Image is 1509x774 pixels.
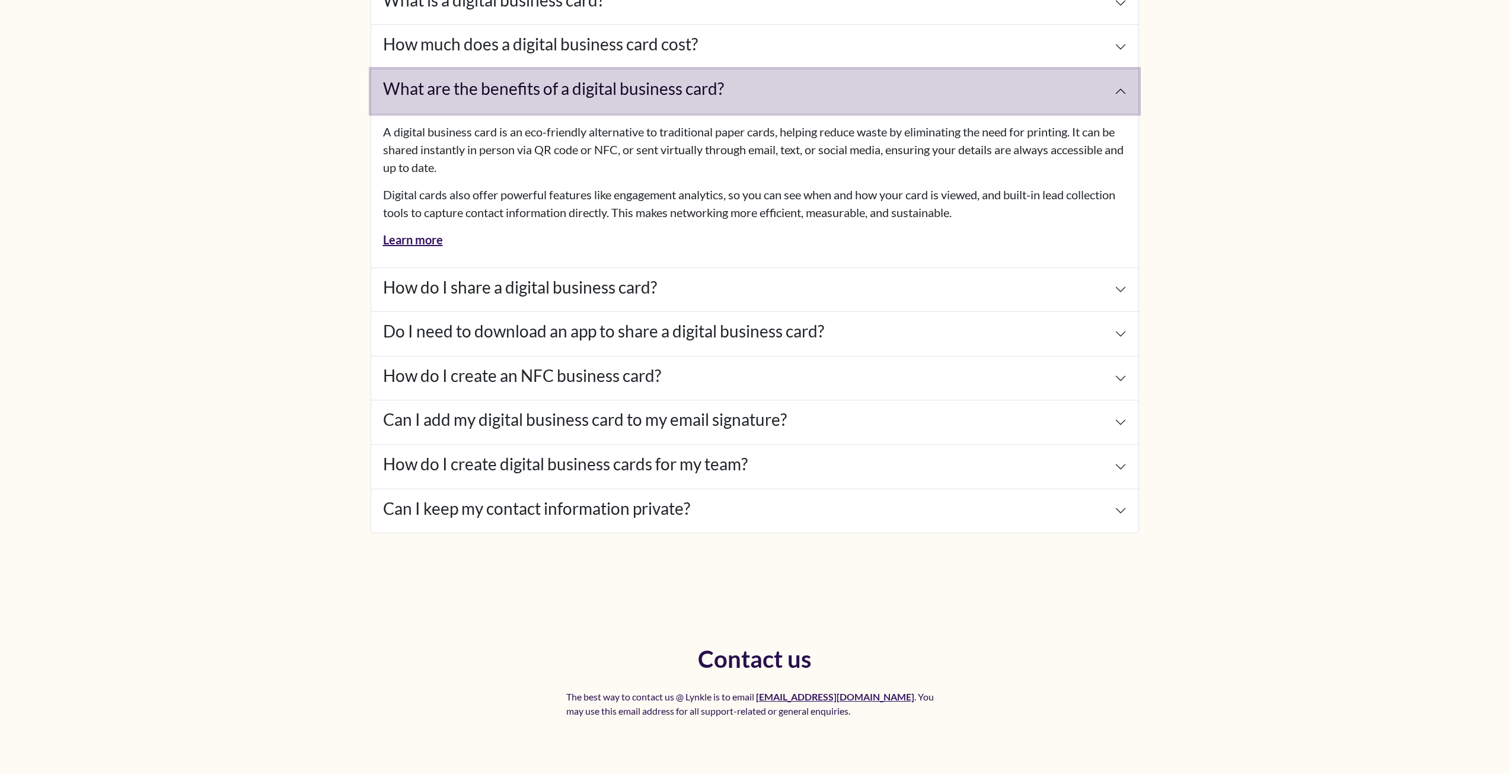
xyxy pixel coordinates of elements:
a: [EMAIL_ADDRESS][DOMAIN_NAME] [756,691,914,702]
h4: How do I create an NFC business card? [383,366,661,386]
h4: How much does a digital business card cost? [383,34,698,55]
h4: How do I create digital business cards for my team? [383,454,748,474]
button: How much does a digital business card cost? [371,25,1138,69]
h4: What are the benefits of a digital business card? [383,79,724,99]
button: Do I need to download an app to share a digital business card? [371,312,1138,356]
button: Can I keep my contact information private? [371,489,1138,533]
p: Digital cards also offer powerful features like engagement analytics, so you can see when and how... [383,186,1127,221]
button: Can I add my digital business card to my email signature? [371,400,1138,444]
h4: Can I keep my contact information private? [383,499,690,519]
h4: Can I add my digital business card to my email signature? [383,410,787,430]
p: The best way to contact us @ Lynkle is to email . You may use this email address for all support-... [566,690,943,718]
p: A digital business card is an eco-friendly alternative to traditional paper cards, helping reduce... [383,123,1127,176]
a: Learn more [383,232,443,247]
button: How do I create digital business cards for my team? [371,445,1138,489]
h4: Do I need to download an app to share a digital business card? [383,321,824,342]
h4: How do I share a digital business card? [383,278,657,298]
button: What are the benefits of a digital business card? [371,69,1138,113]
h2: Contact us [566,647,943,680]
button: How do I create an NFC business card? [371,356,1138,400]
button: How do I share a digital business card? [371,268,1138,312]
